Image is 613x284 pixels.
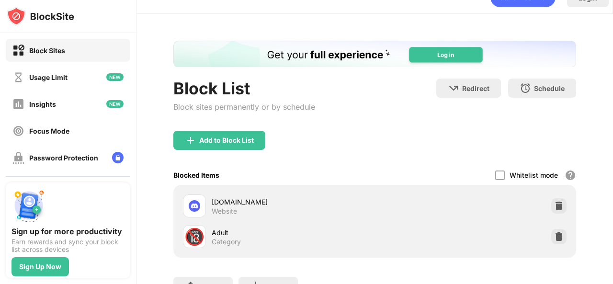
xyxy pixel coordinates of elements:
div: 🔞 [184,227,204,247]
img: favicons [189,200,200,212]
div: Schedule [534,84,565,92]
div: Usage Limit [29,73,68,81]
div: Block Sites [29,46,65,55]
div: Sign up for more productivity [11,227,125,236]
div: Blocked Items [173,171,219,179]
img: block-on.svg [12,45,24,57]
img: push-signup.svg [11,188,46,223]
div: Whitelist mode [510,171,558,179]
img: new-icon.svg [106,73,124,81]
img: insights-off.svg [12,98,24,110]
div: Adult [212,227,375,238]
div: Earn rewards and sync your block list across devices [11,238,125,253]
div: Password Protection [29,154,98,162]
div: Add to Block List [199,136,254,144]
div: Block List [173,79,315,98]
img: time-usage-off.svg [12,71,24,83]
img: logo-blocksite.svg [7,7,74,26]
div: Website [212,207,237,216]
div: Block sites permanently or by schedule [173,102,315,112]
div: [DOMAIN_NAME] [212,197,375,207]
img: password-protection-off.svg [12,152,24,164]
div: Category [212,238,241,246]
img: new-icon.svg [106,100,124,108]
div: Redirect [462,84,489,92]
img: focus-off.svg [12,125,24,137]
iframe: Banner [173,41,576,67]
div: Insights [29,100,56,108]
div: Sign Up Now [19,263,61,271]
div: Focus Mode [29,127,69,135]
img: lock-menu.svg [112,152,124,163]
